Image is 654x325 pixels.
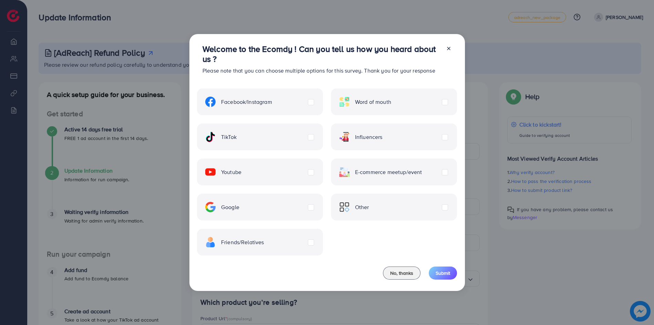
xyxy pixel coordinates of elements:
span: E-commerce meetup/event [355,168,422,176]
span: Word of mouth [355,98,391,106]
span: Other [355,203,369,211]
img: ic-word-of-mouth.a439123d.svg [339,97,350,107]
span: Youtube [221,168,241,176]
h3: Welcome to the Ecomdy ! Can you tell us how you heard about us ? [203,44,440,64]
p: Please note that you can choose multiple options for this survey. Thank you for your response [203,66,440,75]
span: Submit [436,270,450,277]
span: Facebook/Instagram [221,98,272,106]
span: No, thanks [390,270,413,277]
img: ic-youtube.715a0ca2.svg [205,167,216,177]
button: Submit [429,267,457,280]
img: ic-google.5bdd9b68.svg [205,202,216,212]
button: No, thanks [383,267,421,280]
img: ic-influencers.a620ad43.svg [339,132,350,142]
span: Google [221,203,239,211]
img: ic-tiktok.4b20a09a.svg [205,132,216,142]
img: ic-freind.8e9a9d08.svg [205,237,216,247]
span: TikTok [221,133,237,141]
img: ic-ecommerce.d1fa3848.svg [339,167,350,177]
img: ic-facebook.134605ef.svg [205,97,216,107]
img: ic-other.99c3e012.svg [339,202,350,212]
span: Friends/Relatives [221,238,264,246]
span: Influencers [355,133,383,141]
